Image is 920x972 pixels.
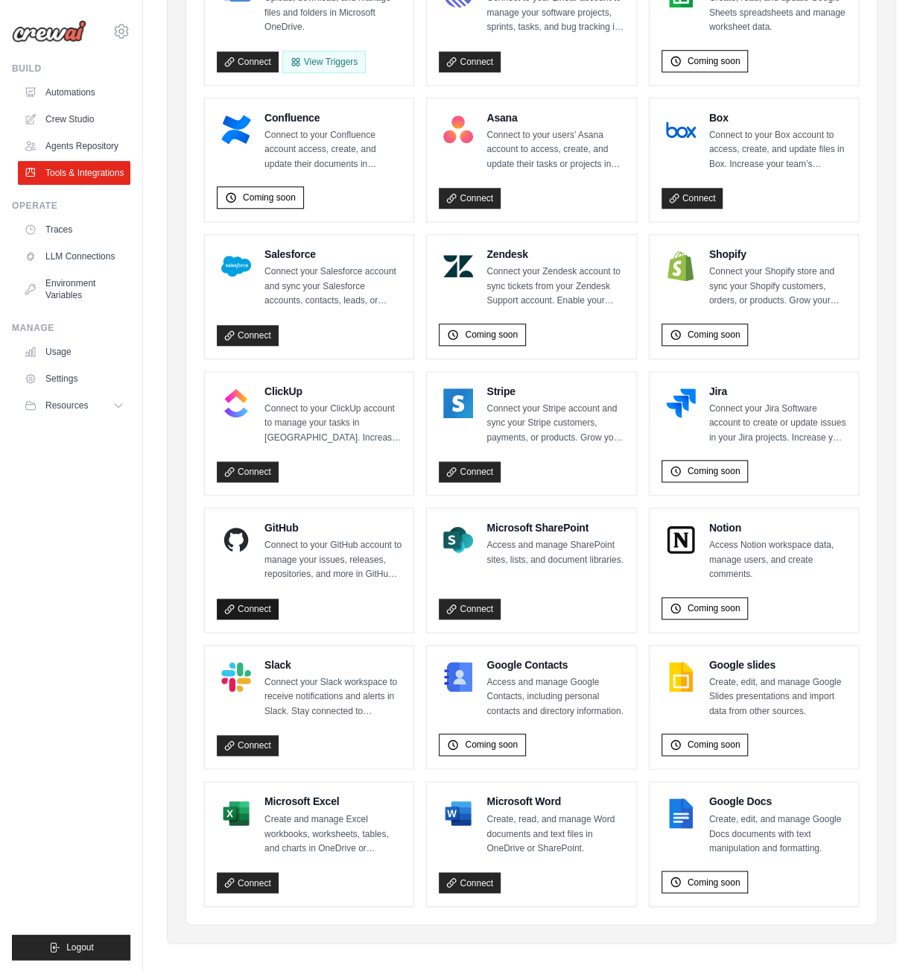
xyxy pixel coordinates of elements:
[12,200,130,212] div: Operate
[264,265,402,309] p: Connect your Salesforce account and sync your Salesforce accounts, contacts, leads, or opportunit...
[18,367,130,391] a: Settings
[666,525,696,555] img: Notion Logo
[221,662,251,692] img: Slack Logo
[688,602,740,614] span: Coming soon
[709,812,846,856] p: Create, edit, and manage Google Docs documents with text manipulation and formatting.
[18,271,130,307] a: Environment Variables
[18,394,130,417] button: Resources
[18,107,130,131] a: Crew Studio
[486,110,624,125] h4: Asana
[666,662,696,692] img: Google slides Logo
[264,538,402,582] p: Connect to your GitHub account to manage your issues, releases, repositories, and more in GitHub....
[666,388,696,418] img: Jira Logo
[709,265,846,309] p: Connect your Shopify store and sync your Shopify customers, orders, or products. Grow your busine...
[486,794,624,809] h4: Microsoft Word
[709,657,846,672] h4: Google slides
[709,110,846,125] h4: Box
[221,525,251,555] img: GitHub Logo
[12,20,86,42] img: Logo
[486,520,624,535] h4: Microsoft SharePoint
[66,941,94,953] span: Logout
[217,735,279,756] a: Connect
[443,662,473,692] img: Google Contacts Logo
[443,251,473,281] img: Zendesk Logo
[282,51,366,73] : View Triggers
[439,599,501,619] a: Connect
[243,192,296,203] span: Coming soon
[217,325,279,346] a: Connect
[486,675,624,719] p: Access and manage Google Contacts, including personal contacts and directory information.
[666,798,696,828] img: Google Docs Logo
[12,322,130,334] div: Manage
[709,538,846,582] p: Access Notion workspace data, manage users, and create comments.
[465,739,518,751] span: Coming soon
[439,51,501,72] a: Connect
[709,520,846,535] h4: Notion
[709,128,846,172] p: Connect to your Box account to access, create, and update files in Box. Increase your team’s prod...
[666,251,696,281] img: Shopify Logo
[217,461,279,482] a: Connect
[18,218,130,242] a: Traces
[688,55,740,67] span: Coming soon
[486,657,624,672] h4: Google Contacts
[709,675,846,719] p: Create, edit, and manage Google Slides presentations and import data from other sources.
[264,402,402,446] p: Connect to your ClickUp account to manage your tasks in [GEOGRAPHIC_DATA]. Increase your team’s p...
[662,188,723,209] a: Connect
[443,388,473,418] img: Stripe Logo
[217,599,279,619] a: Connect
[264,247,402,262] h4: Salesforce
[443,798,473,828] img: Microsoft Word Logo
[264,384,402,399] h4: ClickUp
[12,63,130,75] div: Build
[221,115,251,145] img: Confluence Logo
[217,872,279,893] a: Connect
[486,538,624,567] p: Access and manage SharePoint sites, lists, and document libraries.
[221,388,251,418] img: ClickUp Logo
[465,329,518,341] span: Coming soon
[709,794,846,809] h4: Google Docs
[688,465,740,477] span: Coming soon
[12,935,130,960] button: Logout
[221,251,251,281] img: Salesforce Logo
[18,244,130,268] a: LLM Connections
[221,798,251,828] img: Microsoft Excel Logo
[439,461,501,482] a: Connect
[486,265,624,309] p: Connect your Zendesk account to sync tickets from your Zendesk Support account. Enable your suppo...
[264,657,402,672] h4: Slack
[18,340,130,364] a: Usage
[264,520,402,535] h4: GitHub
[264,794,402,809] h4: Microsoft Excel
[443,115,473,145] img: Asana Logo
[443,525,473,555] img: Microsoft SharePoint Logo
[666,115,696,145] img: Box Logo
[439,188,501,209] a: Connect
[486,384,624,399] h4: Stripe
[709,384,846,399] h4: Jira
[264,110,402,125] h4: Confluence
[264,675,402,719] p: Connect your Slack workspace to receive notifications and alerts in Slack. Stay connected to impo...
[439,872,501,893] a: Connect
[45,400,88,411] span: Resources
[486,247,624,262] h4: Zendesk
[264,128,402,172] p: Connect to your Confluence account access, create, and update their documents in Confluence. Incr...
[486,128,624,172] p: Connect to your users’ Asana account to access, create, and update their tasks or projects in [GE...
[18,81,130,104] a: Automations
[264,812,402,856] p: Create and manage Excel workbooks, worksheets, tables, and charts in OneDrive or SharePoint.
[486,402,624,446] p: Connect your Stripe account and sync your Stripe customers, payments, or products. Grow your busi...
[688,876,740,888] span: Coming soon
[18,134,130,158] a: Agents Repository
[688,739,740,751] span: Coming soon
[709,247,846,262] h4: Shopify
[217,51,279,72] a: Connect
[486,812,624,856] p: Create, read, and manage Word documents and text files in OneDrive or SharePoint.
[709,402,846,446] p: Connect your Jira Software account to create or update issues in your Jira projects. Increase you...
[18,161,130,185] a: Tools & Integrations
[688,329,740,341] span: Coming soon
